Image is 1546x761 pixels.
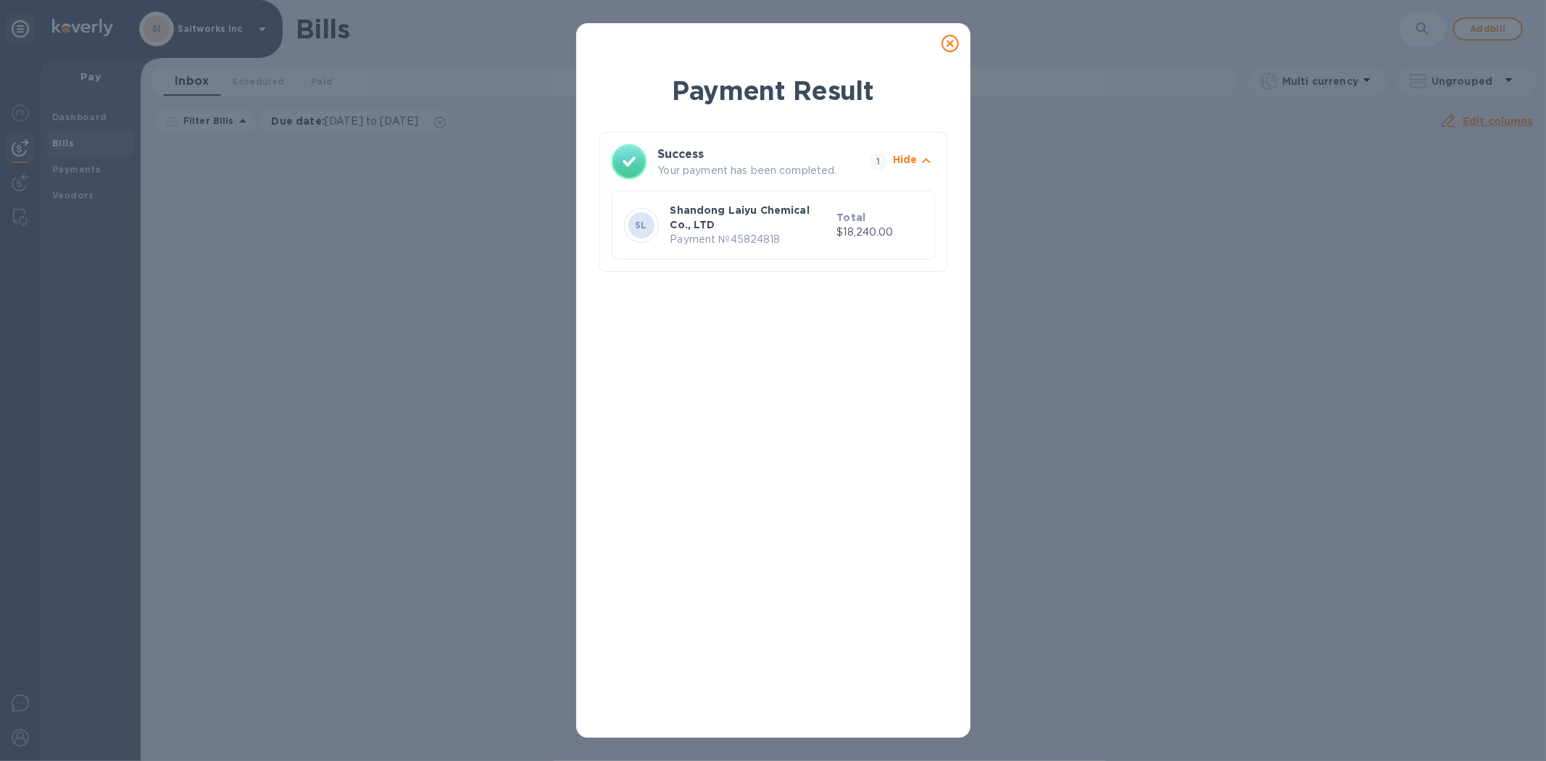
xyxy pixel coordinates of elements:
p: $18,240.00 [836,225,922,240]
span: 1 [870,153,887,170]
h1: Payment Result [599,72,947,109]
p: Shandong Laiyu Chemical Co., LTD [670,203,831,232]
p: Payment № 45824818 [670,232,831,247]
button: Hide [893,152,935,172]
h3: Success [658,146,844,163]
p: Hide [893,152,918,167]
b: SL [635,220,647,230]
b: Total [836,212,865,223]
p: Your payment has been completed. [658,163,864,178]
